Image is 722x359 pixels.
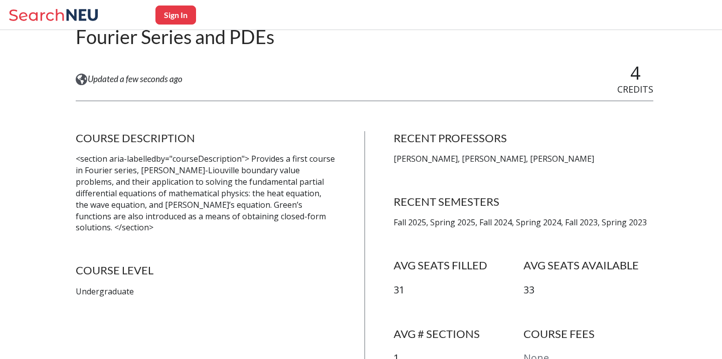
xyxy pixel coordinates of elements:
h2: Fourier Series and PDEs [76,25,274,49]
span: 4 [630,61,641,85]
h4: AVG # SECTIONS [394,327,523,341]
h4: COURSE FEES [523,327,653,341]
p: <section aria-labelledby="courseDescription"> Provides a first course in Fourier series, [PERSON_... [76,153,335,233]
p: 31 [394,283,523,297]
span: CREDITS [617,83,653,95]
p: Undergraduate [76,286,335,297]
button: Sign In [155,6,196,25]
h4: COURSE DESCRIPTION [76,131,335,145]
span: Updated a few seconds ago [88,74,183,85]
p: 33 [523,283,653,297]
h4: RECENT PROFESSORS [394,131,653,145]
h4: COURSE LEVEL [76,263,335,277]
h4: AVG SEATS AVAILABLE [523,258,653,272]
h4: RECENT SEMESTERS [394,195,653,209]
p: Fall 2025, Spring 2025, Fall 2024, Spring 2024, Fall 2023, Spring 2023 [394,217,653,228]
h4: AVG SEATS FILLED [394,258,523,272]
p: [PERSON_NAME], [PERSON_NAME], [PERSON_NAME] [394,153,653,165]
